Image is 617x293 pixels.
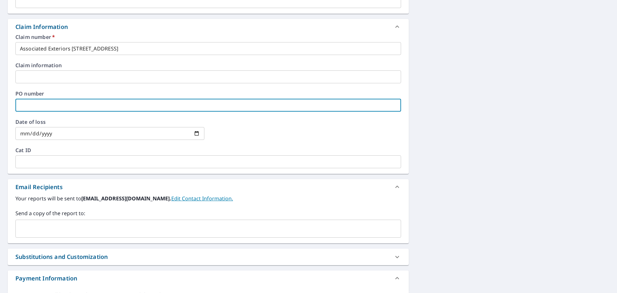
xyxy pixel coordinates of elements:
div: Email Recipients [15,183,63,191]
div: Claim Information [15,23,68,31]
label: Cat ID [15,148,401,153]
div: Substitutions and Customization [15,252,108,261]
a: EditContactInfo [171,195,233,202]
label: Send a copy of the report to: [15,209,401,217]
div: Substitutions and Customization [8,249,409,265]
label: Date of loss [15,119,204,124]
label: Your reports will be sent to [15,195,401,202]
label: PO number [15,91,401,96]
div: Payment Information [8,270,409,286]
b: [EMAIL_ADDRESS][DOMAIN_NAME]. [81,195,171,202]
label: Claim information [15,63,401,68]
label: Claim number [15,34,401,40]
div: Email Recipients [8,179,409,195]
div: Claim Information [8,19,409,34]
div: Payment Information [15,274,77,283]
